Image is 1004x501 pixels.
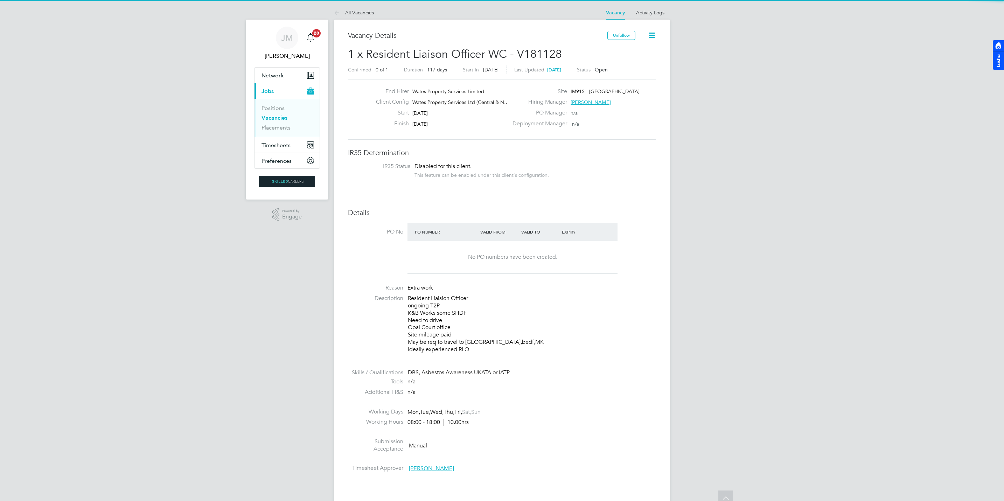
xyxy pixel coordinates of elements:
label: Duration [404,67,423,73]
span: [DATE] [412,121,428,127]
a: Placements [262,124,291,131]
div: 08:00 - 18:00 [407,419,469,426]
a: Positions [262,105,285,111]
span: Tue, [420,409,430,416]
span: JM [281,33,293,42]
span: Jack McMurray [254,52,320,60]
label: Additional H&S [348,389,403,396]
img: skilledcareers-logo-retina.png [259,176,315,187]
label: Last Updated [514,67,544,73]
a: Vacancy [606,10,625,16]
a: Powered byEngage [272,208,302,221]
label: Hiring Manager [508,98,567,106]
button: Unfollow [607,31,635,40]
button: Timesheets [255,137,320,153]
label: PO Manager [508,109,567,117]
span: Network [262,72,284,79]
span: n/a [572,121,579,127]
label: End Hirer [370,88,409,95]
span: 1 x Resident Liaison Officer WC - V181128 [348,47,562,61]
div: Jobs [255,99,320,137]
span: Wed, [430,409,444,416]
div: PO Number [413,225,479,238]
span: 20 [312,29,321,37]
span: n/a [571,110,578,116]
span: 117 days [427,67,447,73]
div: Valid From [479,225,520,238]
span: 0 of 1 [376,67,388,73]
span: 10.00hrs [444,419,469,426]
label: Skills / Qualifications [348,369,403,376]
span: Engage [282,214,302,220]
a: JM[PERSON_NAME] [254,27,320,60]
span: Powered by [282,208,302,214]
label: Status [577,67,591,73]
div: Expiry [560,225,601,238]
span: Preferences [262,158,292,164]
span: Wates Property Services Limited [412,88,484,95]
a: Vacancies [262,114,287,121]
span: IM91S - [GEOGRAPHIC_DATA] [571,88,640,95]
span: n/a [407,378,416,385]
span: Extra work [407,284,433,291]
label: Client Config [370,98,409,106]
button: Preferences [255,153,320,168]
h3: Details [348,208,656,217]
label: Working Hours [348,418,403,426]
label: Start [370,109,409,117]
button: Network [255,68,320,83]
div: DBS, Asbestos Awareness UKATA or IATP [408,369,656,376]
span: [PERSON_NAME] [409,465,454,472]
span: Timesheets [262,142,291,148]
span: n/a [407,389,416,396]
label: Tools [348,378,403,385]
span: Manual [409,442,427,449]
span: Thu, [444,409,454,416]
span: [PERSON_NAME] [571,99,611,105]
span: Sun [471,409,481,416]
label: Start In [463,67,479,73]
a: 20 [304,27,318,49]
label: Finish [370,120,409,127]
span: [DATE] [412,110,428,116]
label: PO No [348,228,403,236]
label: Site [508,88,567,95]
label: Timesheet Approver [348,465,403,472]
label: IR35 Status [355,163,410,170]
span: Mon, [407,409,420,416]
label: Deployment Manager [508,120,567,127]
button: Jobs [255,83,320,99]
span: Fri, [454,409,462,416]
h3: Vacancy Details [348,31,607,40]
nav: Main navigation [246,20,328,200]
span: Wates Property Services Ltd (Central & N… [412,99,509,105]
span: Disabled for this client. [414,163,472,170]
div: No PO numbers have been created. [414,253,611,261]
h3: IR35 Determination [348,148,656,157]
label: Reason [348,284,403,292]
label: Description [348,295,403,302]
label: Working Days [348,408,403,416]
a: All Vacancies [334,9,374,16]
span: [DATE] [483,67,498,73]
label: Confirmed [348,67,371,73]
div: This feature can be enabled under this client's configuration. [414,170,549,178]
label: Submission Acceptance [348,438,403,453]
span: Jobs [262,88,274,95]
div: Valid To [520,225,560,238]
span: [DATE] [547,67,561,73]
span: Sat, [462,409,471,416]
a: Activity Logs [636,9,664,16]
p: Resident Liaision Officer ongoing T2P K&B Works some SHDF Need to drive Opal Court office Site mi... [408,295,656,353]
span: Open [595,67,608,73]
a: Go to home page [254,176,320,187]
